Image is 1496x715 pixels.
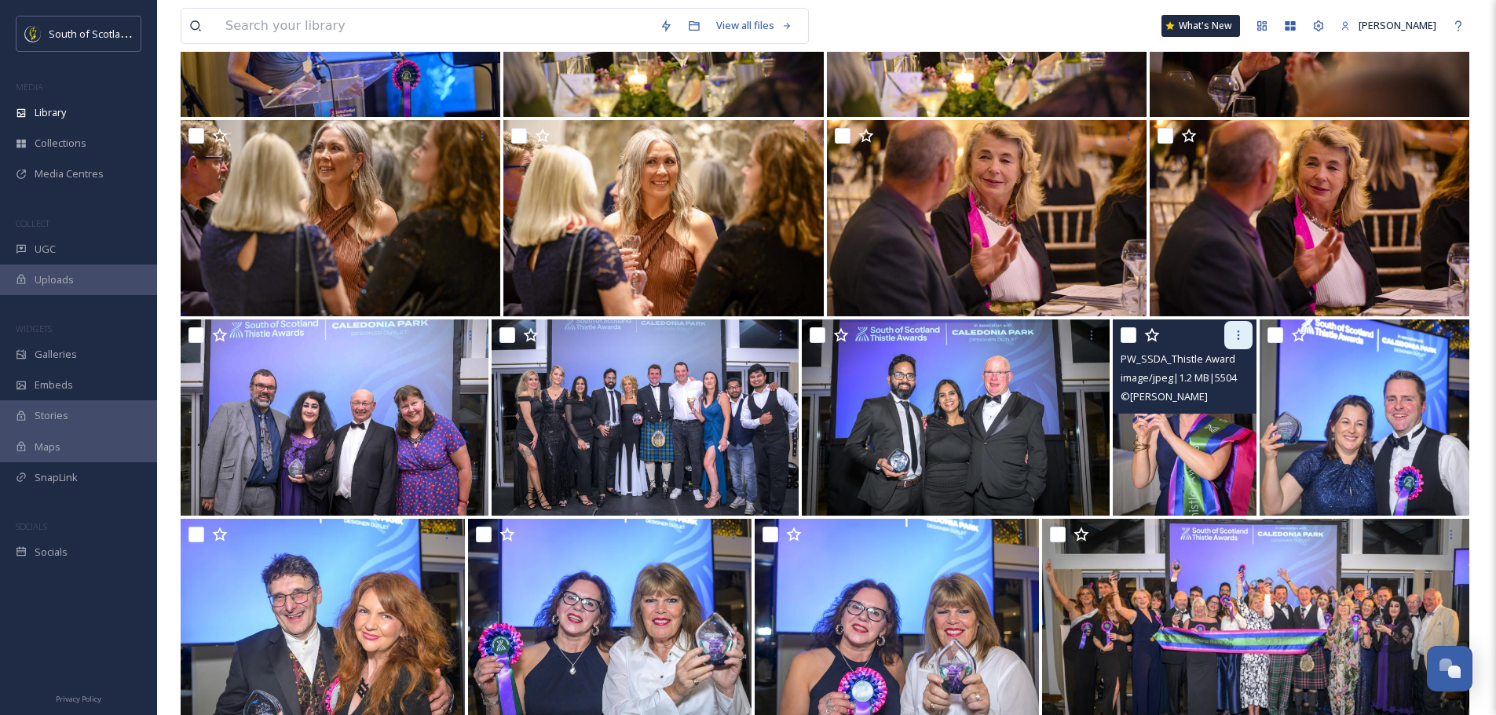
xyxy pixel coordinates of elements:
[181,120,500,316] img: PW_SSDA_Thistle Awards 2025_153.JPG
[1042,519,1469,715] img: PW_SSDA_Thistle Awards 2025_141.JPG
[218,9,652,43] input: Search your library
[35,440,60,454] span: Maps
[1121,389,1208,403] span: © [PERSON_NAME]
[1260,319,1469,516] img: PW_SSDA_Thistle Awards 2025_145.JPG
[1359,18,1436,32] span: [PERSON_NAME]
[16,520,47,532] span: SOCIALS
[35,242,56,257] span: UGC
[49,26,228,41] span: South of Scotland Destination Alliance
[492,319,799,516] img: PW_SSDA_Thistle Awards 2025_148.JPG
[1150,120,1469,316] img: PW_SSDA_Thistle Awards 2025_150.JPG
[35,545,68,560] span: Socials
[827,120,1147,316] img: PW_SSDA_Thistle Awards 2025_151.JPG
[1121,351,1305,366] span: PW_SSDA_Thistle Awards 2025_146.JPG
[56,688,101,707] a: Privacy Policy
[35,136,86,151] span: Collections
[16,323,52,334] span: WIDGETS
[35,347,77,362] span: Galleries
[35,378,73,392] span: Embeds
[35,470,78,485] span: SnapLink
[1333,10,1444,41] a: [PERSON_NAME]
[35,408,68,423] span: Stories
[503,120,823,316] img: PW_SSDA_Thistle Awards 2025_152.JPG
[35,272,74,287] span: Uploads
[25,26,41,42] img: images.jpeg
[755,519,1039,715] img: PW_SSDA_Thistle Awards 2025_142.JPG
[16,81,43,93] span: MEDIA
[468,519,752,715] img: PW_SSDA_Thistle Awards 2025_143.JPG
[1427,646,1472,691] button: Open Chat
[1161,15,1240,37] a: What's New
[56,694,101,704] span: Privacy Policy
[708,10,800,41] a: View all files
[35,105,66,120] span: Library
[1113,319,1256,516] img: PW_SSDA_Thistle Awards 2025_146.JPG
[16,217,49,229] span: COLLECT
[1121,370,1264,385] span: image/jpeg | 1.2 MB | 5504 x 8256
[802,319,1110,516] img: PW_SSDA_Thistle Awards 2025_147.JPG
[181,319,488,516] img: PW_SSDA_Thistle Awards 2025_149.JPG
[35,166,104,181] span: Media Centres
[181,519,465,715] img: PW_SSDA_Thistle Awards 2025_144.JPG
